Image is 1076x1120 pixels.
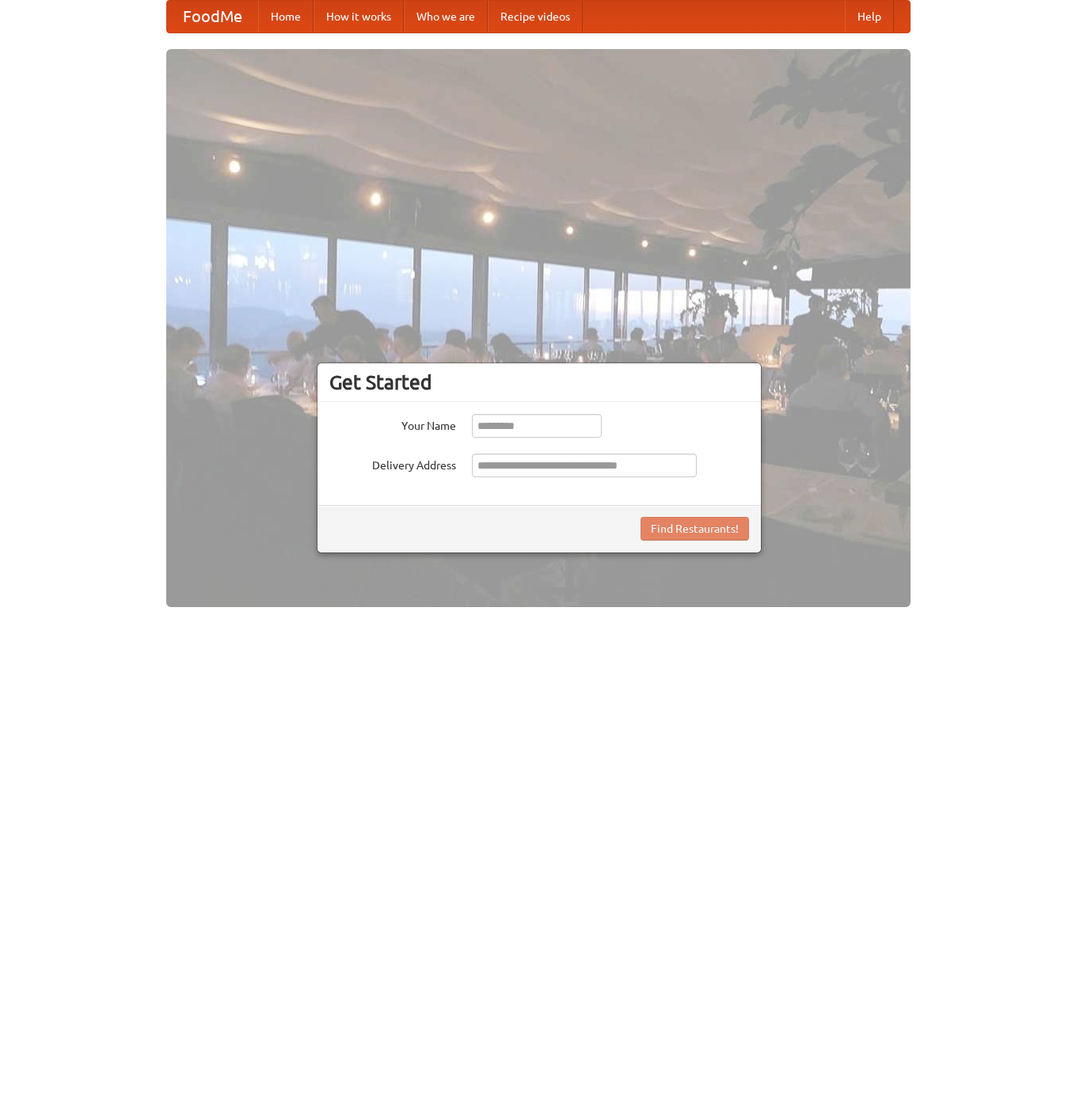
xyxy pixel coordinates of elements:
[329,370,749,394] h3: Get Started
[329,454,456,473] label: Delivery Address
[167,1,258,32] a: FoodMe
[845,1,894,32] a: Help
[314,1,404,32] a: How it works
[329,414,456,434] label: Your Name
[488,1,583,32] a: Recipe videos
[641,517,749,541] button: Find Restaurants!
[404,1,488,32] a: Who we are
[258,1,314,32] a: Home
